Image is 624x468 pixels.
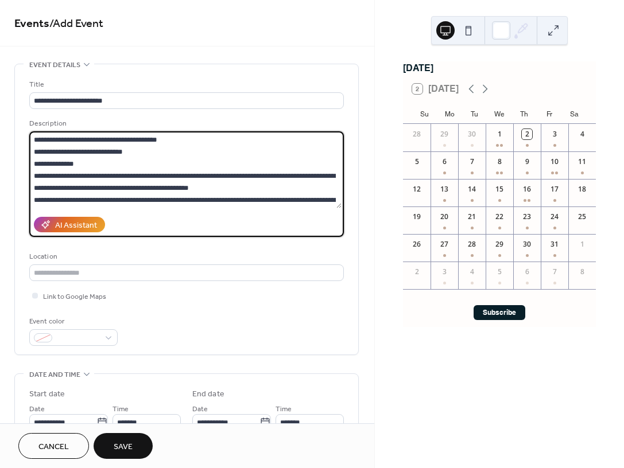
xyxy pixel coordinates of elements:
div: Title [29,79,342,91]
span: Event details [29,59,80,71]
div: 4 [467,267,477,277]
div: 28 [467,239,477,249]
div: AI Assistant [55,220,97,232]
div: 28 [412,129,422,139]
div: Mo [437,103,462,124]
div: 18 [577,184,587,194]
div: 30 [522,239,532,249]
div: 9 [522,157,532,167]
div: 25 [577,212,587,222]
div: 5 [412,157,422,167]
div: 8 [494,157,505,167]
div: 7 [549,267,560,277]
div: 12 [412,184,422,194]
div: Description [29,118,342,130]
div: Th [512,103,537,124]
div: 7 [467,157,477,167]
button: AI Assistant [34,217,105,232]
div: 6 [522,267,532,277]
div: 22 [494,212,505,222]
div: 14 [467,184,477,194]
div: [DATE] [403,61,596,75]
button: Cancel [18,433,89,459]
div: 31 [549,239,560,249]
div: Start date [29,388,65,400]
div: 4 [577,129,587,139]
button: Save [94,433,153,459]
div: 6 [439,157,449,167]
span: Date [192,403,208,415]
span: Date and time [29,369,80,381]
div: 15 [494,184,505,194]
div: 10 [549,157,560,167]
button: Subscribe [474,305,525,320]
div: We [487,103,511,124]
div: 30 [467,129,477,139]
span: / Add Event [49,13,103,35]
div: Tu [462,103,487,124]
div: Sa [562,103,587,124]
span: Cancel [38,441,69,453]
span: Link to Google Maps [43,291,106,303]
div: 16 [522,184,532,194]
span: Date [29,403,45,415]
div: Location [29,251,342,263]
div: Su [412,103,437,124]
div: 29 [494,239,505,249]
div: 2 [522,129,532,139]
span: Save [114,441,133,453]
div: 23 [522,212,532,222]
div: 5 [494,267,505,277]
div: 13 [439,184,449,194]
div: End date [192,388,224,400]
a: Events [14,13,49,35]
div: 17 [549,184,560,194]
div: 21 [467,212,477,222]
div: 26 [412,239,422,249]
div: 29 [439,129,449,139]
div: 3 [549,129,560,139]
div: Event color [29,315,115,327]
div: 8 [577,267,587,277]
div: 19 [412,212,422,222]
div: Fr [537,103,561,124]
div: 27 [439,239,449,249]
div: 11 [577,157,587,167]
div: 2 [412,267,422,277]
span: Time [113,403,129,415]
div: 1 [494,129,505,139]
div: 3 [439,267,449,277]
div: 1 [577,239,587,249]
div: 24 [549,212,560,222]
div: 20 [439,212,449,222]
span: Time [276,403,292,415]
